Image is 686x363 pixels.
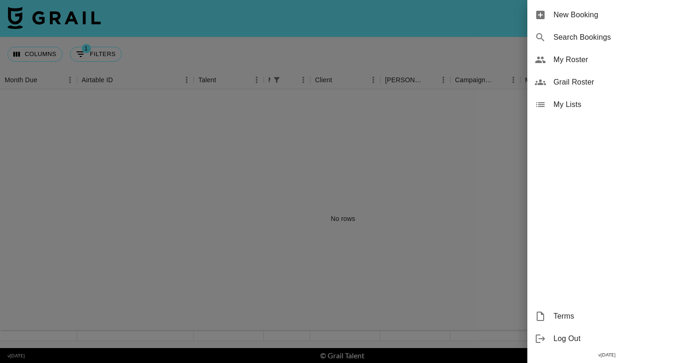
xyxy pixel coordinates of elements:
[553,77,679,88] span: Grail Roster
[527,4,686,26] div: New Booking
[527,327,686,350] div: Log Out
[553,99,679,110] span: My Lists
[553,311,679,322] span: Terms
[553,32,679,43] span: Search Bookings
[527,305,686,327] div: Terms
[527,350,686,360] div: v [DATE]
[527,26,686,49] div: Search Bookings
[553,54,679,65] span: My Roster
[527,49,686,71] div: My Roster
[527,93,686,116] div: My Lists
[553,333,679,344] span: Log Out
[527,71,686,93] div: Grail Roster
[553,9,679,21] span: New Booking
